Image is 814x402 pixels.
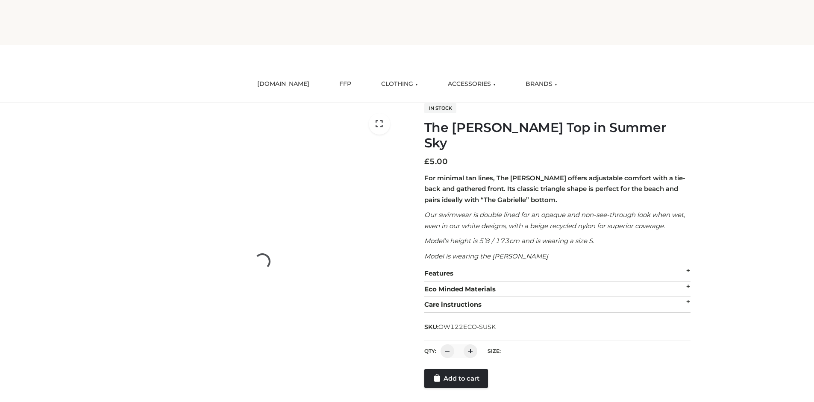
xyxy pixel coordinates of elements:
[333,75,358,94] a: FFP
[424,174,685,204] strong: For minimal tan lines, The [PERSON_NAME] offers adjustable comfort with a tie-back and gathered f...
[424,369,488,388] a: Add to cart
[424,266,691,282] div: Features
[519,75,564,94] a: BRANDS
[488,348,501,354] label: Size:
[251,75,316,94] a: [DOMAIN_NAME]
[424,322,497,332] span: SKU:
[424,348,436,354] label: QTY:
[438,323,496,331] span: OW122ECO-SUSK
[424,252,548,260] em: Model is wearing the [PERSON_NAME]
[424,297,691,313] div: Care instructions
[424,282,691,297] div: Eco Minded Materials
[424,237,594,245] em: Model’s height is 5’8 / 173cm and is wearing a size S.
[424,103,456,113] span: In stock
[424,211,685,230] em: Our swimwear is double lined for an opaque and non-see-through look when wet, even in our white d...
[441,75,502,94] a: ACCESSORIES
[424,157,448,166] bdi: 5.00
[375,75,424,94] a: CLOTHING
[424,157,429,166] span: £
[424,120,691,151] h1: The [PERSON_NAME] Top in Summer Sky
